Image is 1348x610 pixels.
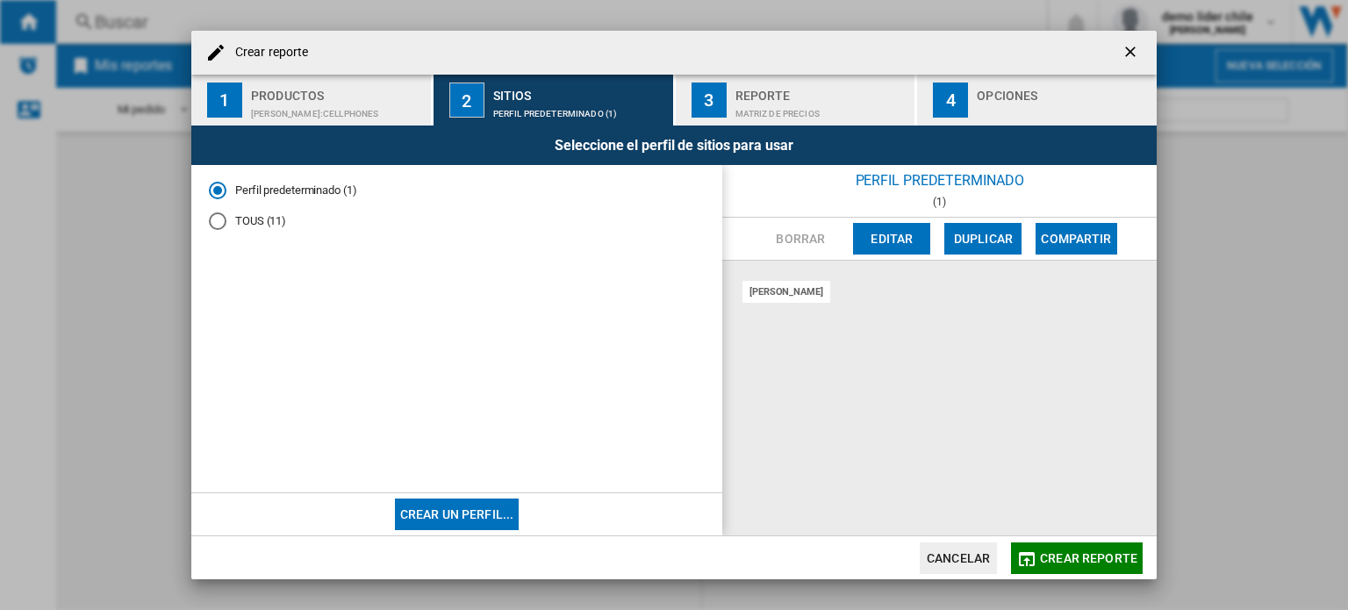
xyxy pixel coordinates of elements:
[917,75,1157,126] button: 4 Opciones
[226,44,308,61] h4: Crear reporte
[209,183,705,199] md-radio-button: Perfil predeterminado (1)
[209,212,705,229] md-radio-button: TOUS (11)
[395,499,520,530] button: Crear un perfil...
[676,75,917,126] button: 3 Reporte Matriz de precios
[449,83,484,118] div: 2
[944,223,1022,255] button: Duplicar
[251,100,424,118] div: [PERSON_NAME]:Cellphones
[207,83,242,118] div: 1
[251,82,424,100] div: Productos
[1011,542,1143,574] button: Crear reporte
[493,82,666,100] div: Sitios
[735,82,908,100] div: Reporte
[692,83,727,118] div: 3
[1040,551,1137,565] span: Crear reporte
[191,75,433,126] button: 1 Productos [PERSON_NAME]:Cellphones
[722,165,1157,196] div: Perfil predeterminado
[1036,223,1116,255] button: Compartir
[722,196,1157,208] div: (1)
[853,223,930,255] button: Editar
[191,126,1157,165] div: Seleccione el perfil de sitios para usar
[742,281,830,303] div: [PERSON_NAME]
[977,82,1150,100] div: Opciones
[735,100,908,118] div: Matriz de precios
[762,223,839,255] button: Borrar
[493,100,666,118] div: Perfil predeterminado (1)
[933,83,968,118] div: 4
[434,75,675,126] button: 2 Sitios Perfil predeterminado (1)
[1122,43,1143,64] ng-md-icon: getI18NText('BUTTONS.CLOSE_DIALOG')
[920,542,997,574] button: Cancelar
[1115,35,1150,70] button: getI18NText('BUTTONS.CLOSE_DIALOG')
